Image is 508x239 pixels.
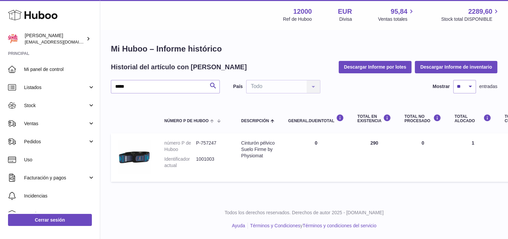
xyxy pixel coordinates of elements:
[250,223,300,228] a: Términos y Condiciones
[448,133,498,182] td: 1
[282,133,351,182] td: 0
[378,16,415,22] span: Ventas totales
[441,16,500,22] span: Stock total DISPONIBLE
[24,175,88,181] span: Facturación y pagos
[391,7,407,16] span: 95,84
[468,7,492,16] span: 2289,60
[241,119,269,123] span: Descripción
[111,63,247,72] h2: Historial del artículo con [PERSON_NAME]
[25,32,85,45] div: [PERSON_NAME]
[351,133,398,182] td: 290
[24,84,88,91] span: Listados
[339,16,352,22] div: Divisa
[233,83,243,90] label: País
[24,139,88,145] span: Pedidos
[24,102,88,109] span: Stock
[398,133,448,182] td: 0
[479,83,497,90] span: entradas
[455,114,491,123] div: Total ALOCADO
[8,34,18,44] img: mar@ensuelofirme.com
[164,140,196,153] dt: número P de Huboo
[118,140,151,173] img: product image
[24,121,88,127] span: Ventas
[164,119,208,123] span: número P de Huboo
[248,223,376,229] li: y
[288,114,344,123] div: general.dueInTotal
[283,16,312,22] div: Ref de Huboo
[293,7,312,16] strong: 12000
[339,61,412,73] button: Descargar Informe por lotes
[338,7,352,16] strong: EUR
[8,214,92,226] a: Cerrar sesión
[378,7,415,22] a: 95,84 Ventas totales
[24,157,95,163] span: Uso
[111,44,497,54] h1: Mi Huboo – Informe histórico
[164,156,196,169] dt: Identificador actual
[441,7,500,22] a: 2289,60 Stock total DISPONIBLE
[196,156,228,169] dd: 1001003
[232,223,245,228] a: Ayuda
[433,83,450,90] label: Mostrar
[303,223,376,228] a: Términos y condiciones del servicio
[24,193,95,199] span: Incidencias
[357,114,391,123] div: Total en EXISTENCIA
[404,114,441,123] div: Total NO PROCESADO
[24,211,95,217] span: Canales
[241,140,275,159] div: Cinturón pélvico Suelo Firme by Physiomat
[415,61,497,73] button: Descargar Informe de inventario
[25,39,98,45] span: [EMAIL_ADDRESS][DOMAIN_NAME]
[196,140,228,153] dd: P-757247
[24,66,95,73] span: Mi panel de control
[106,210,503,216] p: Todos los derechos reservados. Derechos de autor 2025 - [DOMAIN_NAME]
